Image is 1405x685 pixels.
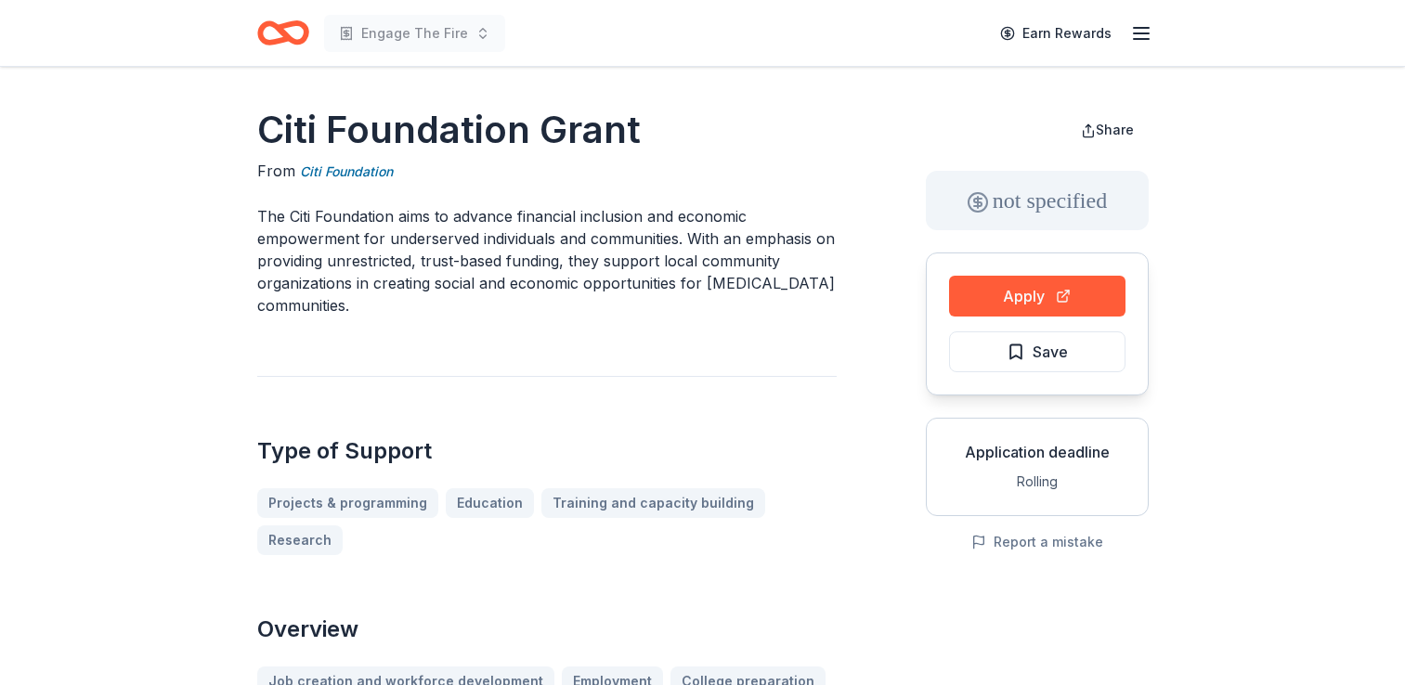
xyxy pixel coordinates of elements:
[971,531,1103,553] button: Report a mistake
[1033,340,1068,364] span: Save
[541,488,765,518] a: Training and capacity building
[361,22,468,45] span: Engage The Fire
[257,614,837,644] h2: Overview
[257,525,343,555] a: Research
[257,488,438,518] a: Projects & programming
[324,15,505,52] button: Engage The Fire
[257,205,837,317] p: The Citi Foundation aims to advance financial inclusion and economic empowerment for underserved ...
[1066,111,1149,149] button: Share
[257,11,309,55] a: Home
[257,436,837,466] h2: Type of Support
[949,331,1125,372] button: Save
[300,161,393,183] a: Citi Foundation
[942,471,1133,493] div: Rolling
[942,441,1133,463] div: Application deadline
[1096,122,1134,137] span: Share
[257,104,837,156] h1: Citi Foundation Grant
[257,160,837,183] div: From
[446,488,534,518] a: Education
[949,276,1125,317] button: Apply
[989,17,1123,50] a: Earn Rewards
[926,171,1149,230] div: not specified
